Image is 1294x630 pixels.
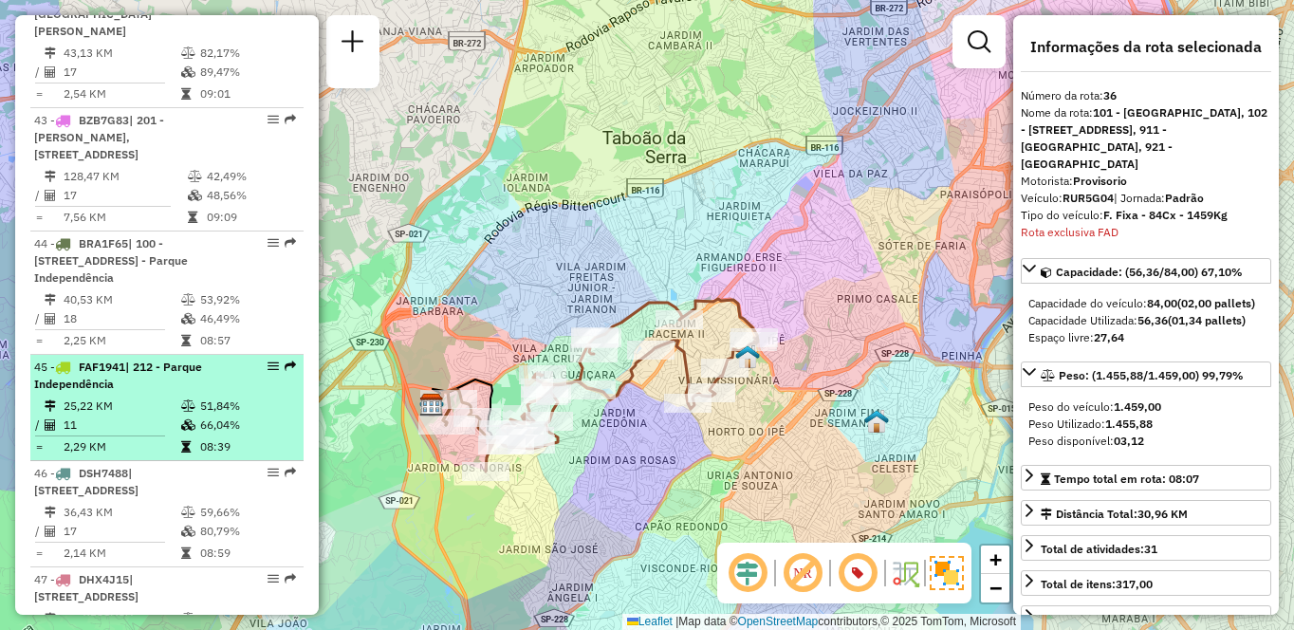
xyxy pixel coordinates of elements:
span: | [STREET_ADDRESS] [34,572,139,603]
a: Total de atividades:31 [1021,535,1271,561]
td: / [34,186,44,205]
td: 25,22 KM [63,397,180,416]
strong: 36 [1103,88,1117,102]
i: Total de Atividades [45,526,56,537]
td: / [34,63,44,82]
td: / [34,309,44,328]
strong: RUR5G04 [1063,191,1114,205]
td: 89,47% [199,63,295,82]
td: 48,56% [206,186,296,205]
td: 17 [63,63,180,82]
img: Exibir/Ocultar setores [930,556,964,590]
span: Exibir NR [780,550,825,596]
span: Ocultar deslocamento [725,550,770,596]
strong: 56,36 [1137,313,1168,327]
div: Capacidade: (56,36/84,00) 67,10% [1021,287,1271,354]
span: | 100 - [STREET_ADDRESS] - Parque Independência [34,236,188,285]
span: | 201 - [PERSON_NAME], [STREET_ADDRESS] [34,113,164,161]
div: Tipo do veículo: [1021,207,1271,224]
td: 80,28% [199,609,295,628]
i: Tempo total em rota [188,212,197,223]
td: 09:09 [206,208,296,227]
i: Total de Atividades [45,66,56,78]
i: % de utilização do peso [188,171,202,182]
div: Capacidade do veículo: [1028,295,1264,312]
td: = [34,437,44,456]
a: Zoom out [981,574,1009,602]
strong: (01,34 pallets) [1168,313,1246,327]
i: Distância Total [45,294,56,306]
em: Rota exportada [285,237,296,249]
div: Número da rota: [1021,87,1271,104]
em: Opções [268,467,279,478]
span: | 212 - Parque Independência [34,360,202,391]
span: Exibir número da rota [835,550,880,596]
div: Peso Utilizado: [1028,416,1264,433]
i: Tempo total em rota [181,335,191,346]
em: Opções [268,361,279,372]
i: Total de Atividades [45,313,56,324]
img: Fluxo de ruas [890,558,920,588]
img: DS Teste [735,344,760,369]
span: + [989,547,1002,571]
strong: 84,00 [1147,296,1177,310]
a: Nova sessão e pesquisa [334,23,372,65]
span: DSH7488 [79,466,128,480]
em: Opções [268,114,279,125]
div: Motorista: [1021,173,1271,190]
em: Rota exportada [285,573,296,584]
a: Capacidade: (56,36/84,00) 67,10% [1021,258,1271,284]
div: Distância Total: [1041,506,1188,523]
td: 42,49% [206,167,296,186]
em: Rota exportada [285,361,296,372]
span: | [STREET_ADDRESS] [34,466,139,497]
td: 80,79% [199,522,295,541]
em: Opções [268,237,279,249]
i: Tempo total em rota [181,88,191,100]
i: Tempo total em rota [181,547,191,559]
td: = [34,208,44,227]
span: 46 - [34,466,139,497]
i: % de utilização do peso [181,47,195,59]
td: 59,66% [199,503,295,522]
div: Peso disponível: [1028,433,1264,450]
div: Nome da rota: [1021,104,1271,173]
span: Tempo total em rota: 08:07 [1054,472,1199,486]
td: 36,43 KM [63,503,180,522]
span: FAF1941 [79,360,125,374]
div: Capacidade Utilizada: [1028,312,1264,329]
td: 46,49% [199,309,295,328]
td: 66,04% [199,416,295,435]
a: Zoom in [981,546,1009,574]
span: BRA1F65 [79,236,128,250]
strong: R$ 8.872,86 [1101,612,1166,626]
span: Total de atividades: [1041,542,1157,556]
span: − [989,576,1002,600]
div: Espaço livre: [1028,329,1264,346]
img: CDD Embu [419,393,444,417]
span: Peso: (1.455,88/1.459,00) 99,79% [1059,368,1244,382]
strong: 1.459,00 [1114,399,1161,414]
td: 82,17% [199,44,295,63]
td: = [34,544,44,563]
i: % de utilização da cubagem [188,190,202,201]
a: Tempo total em rota: 08:07 [1021,465,1271,491]
i: Distância Total [45,400,56,412]
span: 30,96 KM [1137,507,1188,521]
td: 2,25 KM [63,331,180,350]
td: 128,47 KM [63,167,187,186]
td: 2,14 KM [63,544,180,563]
i: % de utilização da cubagem [181,313,195,324]
div: Rota exclusiva FAD [1021,224,1271,241]
td: 7,56 KM [63,208,187,227]
td: 17 [63,186,187,205]
strong: 03,12 [1114,434,1144,448]
strong: 101 - [GEOGRAPHIC_DATA], 102 - [STREET_ADDRESS], 911 - [GEOGRAPHIC_DATA], 921 - [GEOGRAPHIC_DATA] [1021,105,1267,171]
span: 47 - [34,572,139,603]
i: Tempo total em rota [181,441,191,453]
a: Exibir filtros [960,23,998,61]
strong: 31 [1144,542,1157,556]
div: Total de itens: [1041,576,1153,593]
i: % de utilização da cubagem [181,526,195,537]
strong: F. Fixa - 84Cx - 1459Kg [1103,208,1228,222]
